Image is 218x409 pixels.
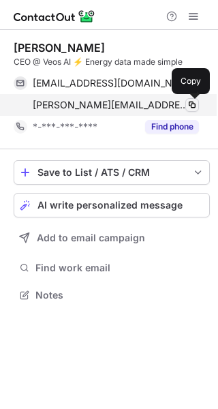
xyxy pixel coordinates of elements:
span: Add to email campaign [37,232,145,243]
span: Notes [35,289,204,301]
div: Save to List / ATS / CRM [37,167,186,178]
div: [PERSON_NAME] [14,41,105,55]
button: Reveal Button [145,120,199,134]
div: CEO @ Veos AI ⚡ Energy data made simple [14,56,210,68]
img: ContactOut v5.3.10 [14,8,95,25]
button: Notes [14,286,210,305]
button: Add to email campaign [14,226,210,250]
button: Find work email [14,258,210,277]
span: Find work email [35,262,204,274]
span: AI write personalized message [37,200,183,211]
button: save-profile-one-click [14,160,210,185]
span: [EMAIL_ADDRESS][DOMAIN_NAME] [33,77,189,89]
span: [PERSON_NAME][EMAIL_ADDRESS][DOMAIN_NAME] [33,99,189,111]
button: AI write personalized message [14,193,210,217]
